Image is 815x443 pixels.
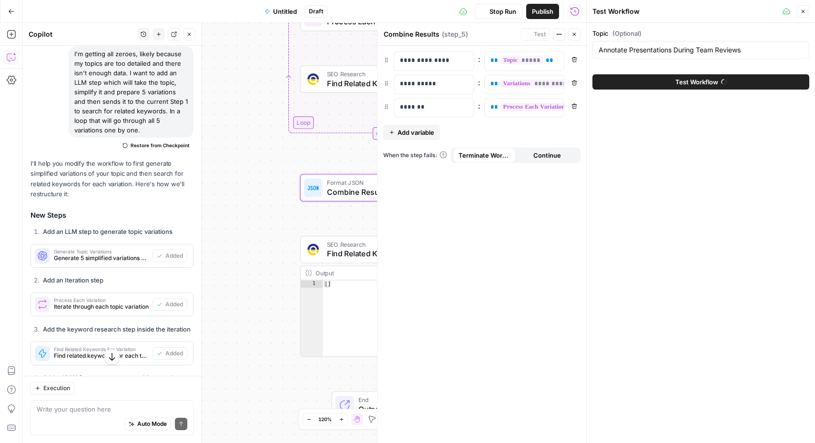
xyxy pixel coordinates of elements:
span: Untitled [273,7,297,16]
button: Auto Mode [124,418,171,430]
span: Iterate through each topic variation [54,302,149,311]
button: Add variable [383,125,440,140]
a: When the step fails: [383,151,447,160]
span: ( step_5 ) [442,30,468,39]
div: Complete [300,127,478,140]
h3: New Steps [31,209,194,221]
span: Add variable [397,128,434,137]
div: LoopProcess Each Variation [300,4,478,31]
button: Added [153,250,187,262]
div: Copilot [29,30,134,39]
div: EndOutput [300,391,478,419]
div: Output [316,268,446,277]
img: se7yyxfvbxn2c3qgqs66gfh04cl6 [307,73,319,85]
button: Test [521,28,550,40]
span: Find Related Keywords [327,248,447,259]
span: Generate Topic Variations [54,249,149,254]
button: Continue [516,148,579,163]
button: Restore from Checkpoint [119,140,194,151]
strong: Add an LLM step to generate topic variations [43,228,173,235]
span: Format JSON [327,178,446,187]
span: Draft [309,7,323,16]
div: SEO ResearchFind Related Keywords For VariationStep 4 [300,65,478,93]
div: I'm getting all zeroes, likely because my topics are too detailed and there isn't enough data. I ... [69,46,194,138]
span: Restore from Checkpoint [131,141,190,149]
span: Find Related Keywords For Variation [54,347,149,352]
button: Publish [526,4,559,19]
span: Find related keywords for each topic variation [54,352,149,360]
span: Test [534,30,546,39]
span: 120% [318,415,332,423]
span: Execution [43,384,70,393]
span: : [478,100,480,111]
span: End [358,395,436,404]
div: SEO ResearchFind Related KeywordsStep 1Output[] [300,236,478,357]
button: Test Workflow [592,74,809,90]
button: Stop Run [475,4,522,19]
button: Untitled [259,4,303,19]
p: I'll help you modify the workflow to first generate simplified variations of your topic and then ... [31,159,194,199]
button: Added [153,298,187,311]
span: Process Each Variation [54,298,149,302]
span: Terminate Workflow [458,151,510,160]
span: (Optional) [612,29,642,38]
textarea: Combine Results [384,30,439,39]
button: Added [153,347,187,360]
span: Added [165,252,183,260]
div: Format JSONCombine ResultsStep 5 [300,174,478,201]
label: Topic [592,29,809,38]
div: 1 [301,281,323,288]
span: Added [165,349,183,358]
span: : [478,77,480,88]
span: Stop Run [489,7,516,16]
span: Publish [532,7,553,16]
img: se7yyxfvbxn2c3qgqs66gfh04cl6 [307,244,319,255]
span: Continue [533,151,561,160]
span: Auto Mode [137,420,167,428]
span: Generate 5 simplified variations of the input topic [54,254,149,262]
button: Execution [31,382,74,394]
span: SEO Research [327,240,447,249]
strong: Add a JSON formatter step to combine results [43,374,177,382]
span: SEO Research [327,70,445,79]
span: Test Workflow [675,77,718,87]
span: Output [358,403,436,415]
span: Added [165,300,183,309]
span: Find Related Keywords For Variation [327,78,445,89]
span: : [478,53,480,65]
span: Combine Results [327,186,446,198]
strong: Add the keyword research step inside the iteration [43,325,191,333]
strong: Add an Iteration step [43,276,103,284]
